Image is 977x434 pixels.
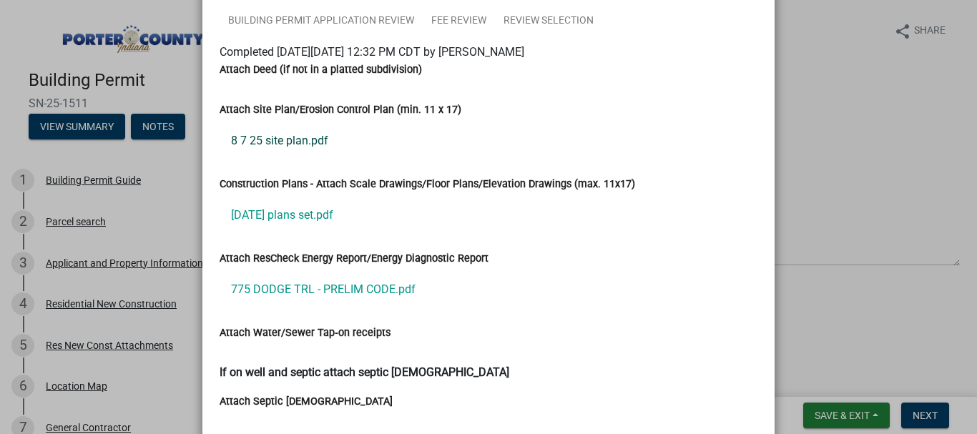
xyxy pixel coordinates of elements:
[220,397,393,407] label: Attach Septic [DEMOGRAPHIC_DATA]
[220,328,391,338] label: Attach Water/Sewer Tap‐on receipts
[220,365,509,379] strong: If on well and septic attach septic [DEMOGRAPHIC_DATA]
[220,45,524,59] span: Completed [DATE][DATE] 12:32 PM CDT by [PERSON_NAME]
[220,179,635,189] label: Construction Plans - Attach Scale Drawings/Floor Plans/Elevation Drawings (max. 11x17)
[220,272,757,307] a: 775 DODGE TRL - PRELIM CODE.pdf
[220,198,757,232] a: [DATE] plans set.pdf
[220,124,757,158] a: 8 7 25 site plan.pdf
[220,105,461,115] label: Attach Site Plan/Erosion Control Plan (min. 11 x 17)
[220,254,488,264] label: Attach ResCheck Energy Report/Energy Diagnostic Report
[220,65,422,75] label: Attach Deed (if not in a platted subdivision)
